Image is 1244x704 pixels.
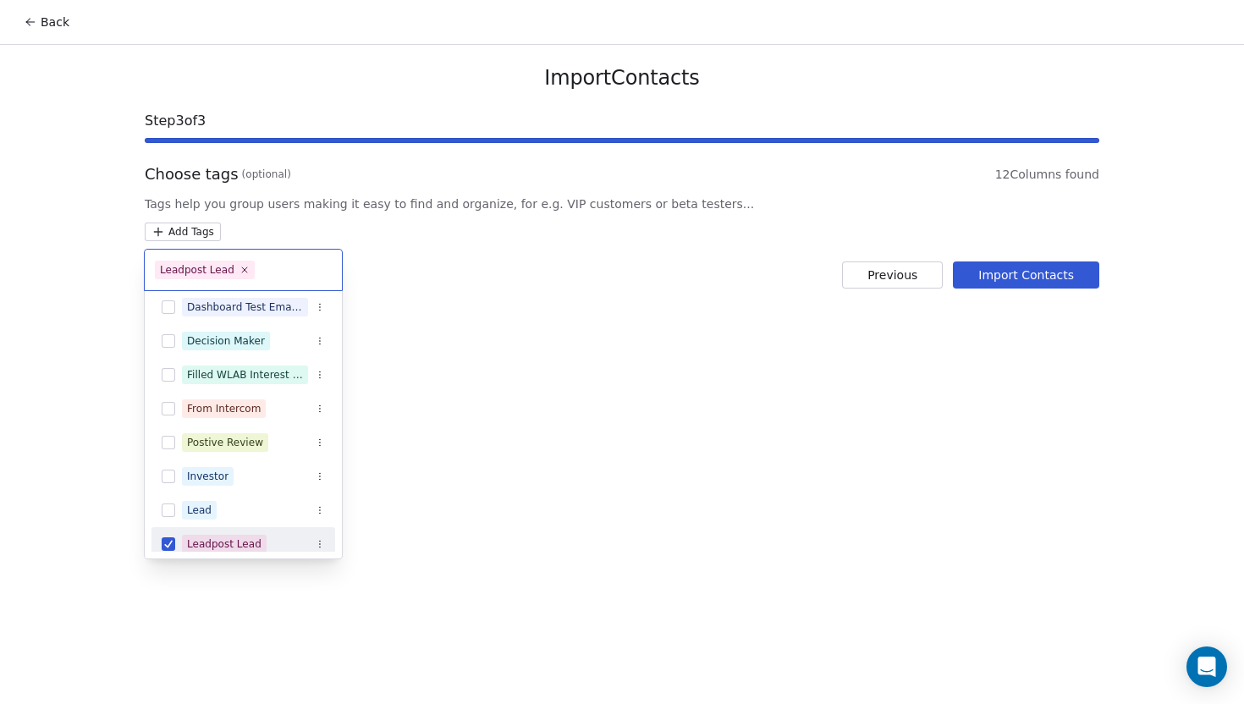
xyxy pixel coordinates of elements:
div: Leadpost Lead [187,536,261,552]
div: Filled WLAB Interest Form [187,367,303,382]
div: From Intercom [187,401,261,416]
div: Leadpost Lead [160,262,234,278]
div: Investor [187,469,228,484]
div: Lead [187,503,212,518]
div: Dashboard Test Email Recipients [187,300,303,315]
div: Postive Review [187,435,263,450]
div: Decision Maker [187,333,265,349]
